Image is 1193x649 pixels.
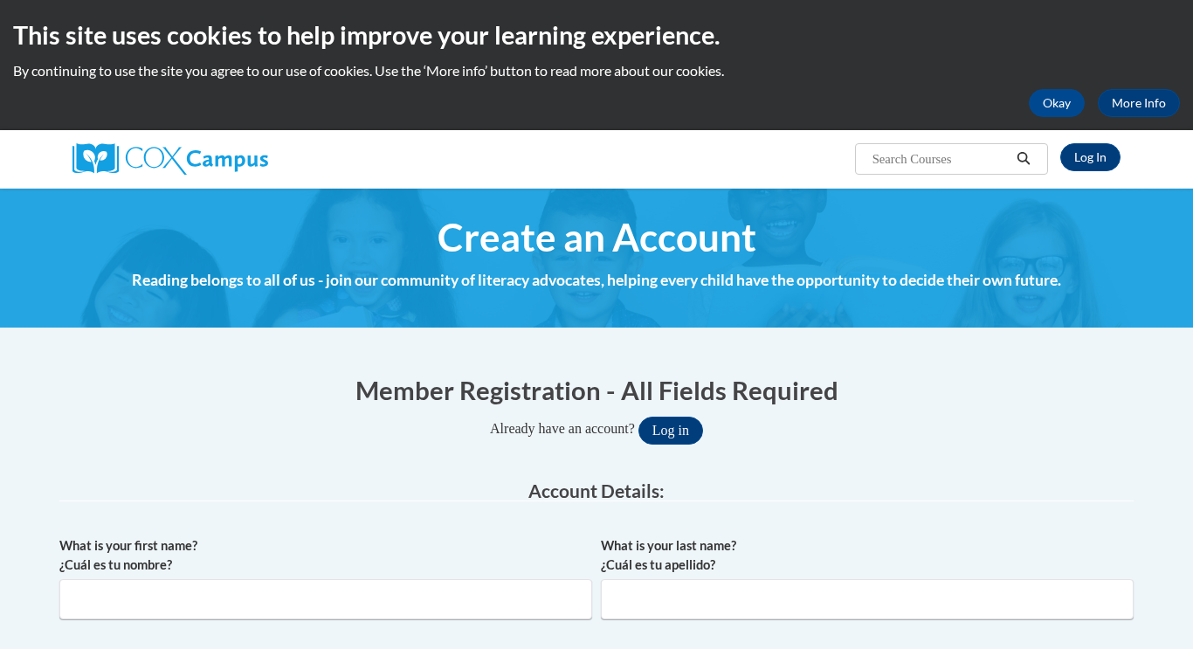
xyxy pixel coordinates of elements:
[59,579,592,619] input: Metadata input
[638,417,703,445] button: Log in
[1060,143,1121,171] a: Log In
[1010,148,1037,169] button: Search
[601,579,1134,619] input: Metadata input
[13,17,1180,52] h2: This site uses cookies to help improve your learning experience.
[871,148,1010,169] input: Search Courses
[1098,89,1180,117] a: More Info
[438,214,756,260] span: Create an Account
[1029,89,1085,117] button: Okay
[72,143,268,175] img: Cox Campus
[59,372,1134,408] h1: Member Registration - All Fields Required
[59,269,1134,292] h4: Reading belongs to all of us - join our community of literacy advocates, helping every child have...
[528,480,665,501] span: Account Details:
[13,61,1180,80] p: By continuing to use the site you agree to our use of cookies. Use the ‘More info’ button to read...
[59,536,592,575] label: What is your first name? ¿Cuál es tu nombre?
[601,536,1134,575] label: What is your last name? ¿Cuál es tu apellido?
[490,421,635,436] span: Already have an account?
